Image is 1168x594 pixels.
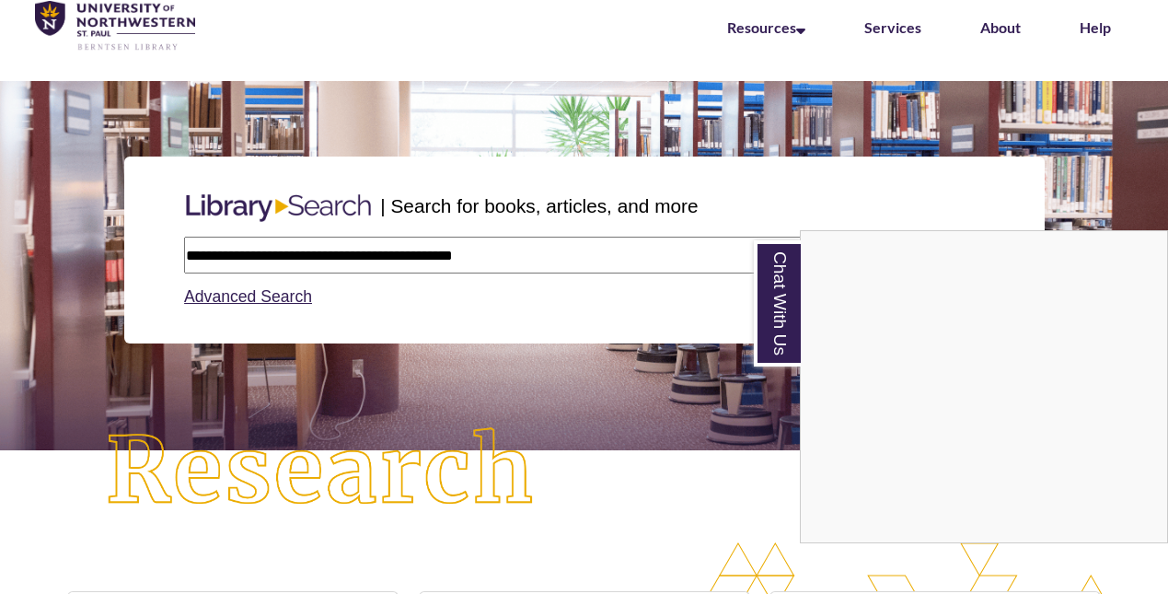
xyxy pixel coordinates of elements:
[35,1,195,52] img: UNWSP Library Logo
[754,240,801,367] a: Chat With Us
[727,18,805,36] a: Resources
[801,231,1167,542] iframe: Chat Widget
[1080,18,1111,36] a: Help
[980,18,1021,36] a: About
[800,230,1168,543] div: Chat With Us
[864,18,921,36] a: Services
